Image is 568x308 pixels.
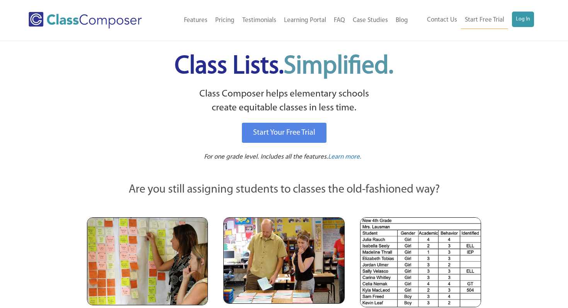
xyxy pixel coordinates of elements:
[253,129,315,137] span: Start Your Free Trial
[87,181,481,198] p: Are you still assigning students to classes the old-fashioned way?
[162,12,412,29] nav: Header Menu
[328,154,361,160] span: Learn more.
[512,12,534,27] a: Log In
[412,12,534,29] nav: Header Menu
[330,12,349,29] a: FAQ
[180,12,211,29] a: Features
[349,12,392,29] a: Case Studies
[238,12,280,29] a: Testimonials
[223,217,344,303] img: Blue and Pink Paper Cards
[360,217,481,307] img: Spreadsheets
[284,54,393,79] span: Simplified.
[461,12,508,29] a: Start Free Trial
[328,152,361,162] a: Learn more.
[423,12,461,29] a: Contact Us
[242,123,327,143] a: Start Your Free Trial
[175,54,393,79] span: Class Lists.
[87,217,208,305] img: Teachers Looking at Sticky Notes
[280,12,330,29] a: Learning Portal
[392,12,412,29] a: Blog
[86,87,482,115] p: Class Composer helps elementary schools create equitable classes in less time.
[29,12,142,29] img: Class Composer
[204,154,328,160] span: For one grade level. Includes all the features.
[211,12,238,29] a: Pricing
